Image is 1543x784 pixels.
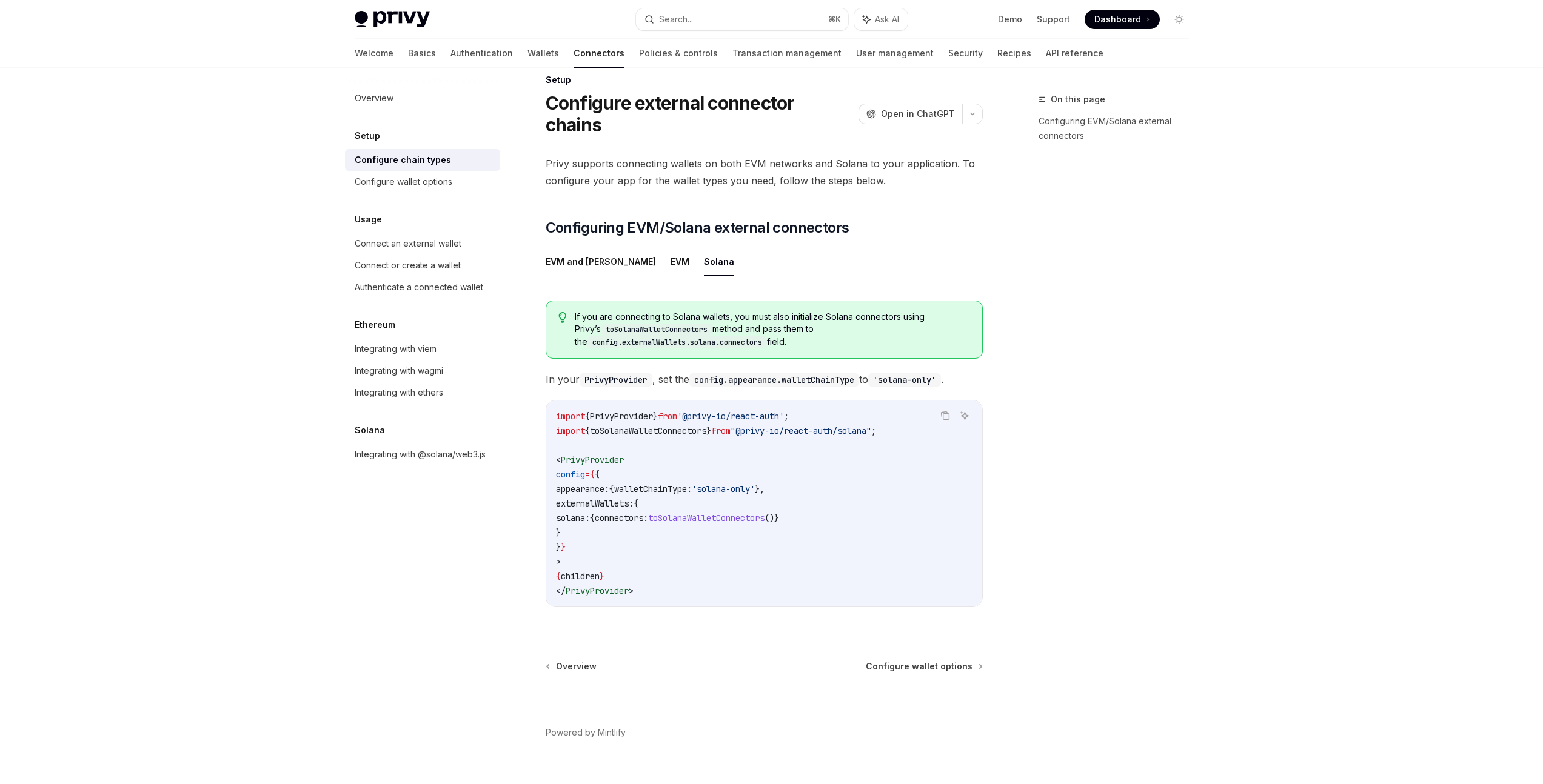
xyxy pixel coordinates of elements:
[355,342,437,356] div: Integrating with viem
[556,660,597,673] span: Overview
[595,469,600,480] span: {
[355,258,461,273] div: Connect or create a wallet
[556,454,561,465] span: <
[355,91,393,105] div: Overview
[937,408,953,424] button: Copy the contents from the code block
[546,247,656,276] button: EVM and [PERSON_NAME]
[556,469,585,480] span: config
[731,425,871,436] span: "@privy-io/react-auth/solana"
[575,311,969,348] span: If you are connecting to Solana wallets, you must also initialize Solana connectors using Privy’s...
[859,104,962,124] button: Open in ChatGPT
[868,373,941,387] code: 'solana-only'
[587,336,767,348] code: config.externalWallets.solana.connectors
[595,513,648,523] span: connectors:
[345,338,500,360] a: Integrating with viem
[1046,39,1103,68] a: API reference
[355,174,452,189] div: Configure wallet options
[574,39,624,68] a: Connectors
[590,425,706,436] span: toSolanaWalletConnectors
[585,411,590,422] span: {
[547,660,597,673] a: Overview
[629,585,634,596] span: >
[875,13,899,25] span: Ask AI
[881,108,955,120] span: Open in ChatGPT
[556,585,566,596] span: </
[450,39,513,68] a: Authentication
[706,425,711,436] span: }
[671,247,689,276] button: EVM
[546,218,849,238] span: Configuring EVM/Solana external connectors
[355,128,380,143] h5: Setup
[355,280,483,294] div: Authenticate a connected wallet
[648,513,765,523] span: toSolanaWalletConnectors
[590,411,653,422] span: PrivyProvider
[345,443,500,465] a: Integrating with @solana/web3.js
[614,483,692,494] span: walletChainType:
[556,425,585,436] span: import
[580,373,652,387] code: PrivyProvider
[355,153,451,167] div: Configure chain types
[866,660,972,673] span: Configure wallet options
[659,12,693,27] div: Search...
[408,39,436,68] a: Basics
[828,15,841,24] span: ⌘ K
[1170,10,1189,29] button: Toggle dark mode
[546,74,983,86] div: Setup
[558,312,567,323] svg: Tip
[590,513,595,523] span: {
[355,385,443,400] div: Integrating with ethers
[601,324,712,336] code: toSolanaWalletConnectors
[653,411,658,422] span: }
[556,498,634,509] span: externalWallets:
[585,425,590,436] span: {
[998,13,1022,25] a: Demo
[355,11,430,28] img: light logo
[1085,10,1160,29] a: Dashboard
[732,39,842,68] a: Transaction management
[704,247,734,276] button: Solana
[556,513,590,523] span: solana:
[636,8,848,30] button: Search...⌘K
[345,87,500,109] a: Overview
[556,527,561,538] span: }
[689,373,859,387] code: config.appearance.walletChainType
[561,454,624,465] span: PrivyProvider
[345,254,500,276] a: Connect or create a wallet
[556,483,609,494] span: appearance:
[871,425,876,436] span: ;
[765,513,779,523] span: ()}
[692,483,755,494] span: 'solana-only'
[677,411,784,422] span: '@privy-io/react-auth'
[355,364,443,378] div: Integrating with wagmi
[546,726,626,739] a: Powered by Mintlify
[866,660,982,673] a: Configure wallet options
[345,382,500,404] a: Integrating with ethers
[355,236,461,251] div: Connect an external wallet
[856,39,934,68] a: User management
[755,483,765,494] span: },
[355,447,486,462] div: Integrating with @solana/web3.js
[556,571,561,582] span: {
[585,469,590,480] span: =
[546,155,983,189] span: Privy supports connecting wallets on both EVM networks and Solana to your application. To configu...
[345,233,500,254] a: Connect an external wallet
[345,276,500,298] a: Authenticate a connected wallet
[561,571,600,582] span: children
[556,542,561,553] span: }
[556,556,561,567] span: >
[345,149,500,171] a: Configure chain types
[948,39,983,68] a: Security
[1094,13,1141,25] span: Dashboard
[634,498,638,509] span: {
[997,39,1031,68] a: Recipes
[1037,13,1070,25] a: Support
[639,39,718,68] a: Policies & controls
[600,571,604,582] span: }
[854,8,908,30] button: Ask AI
[1051,92,1105,107] span: On this page
[1039,111,1199,145] a: Configuring EVM/Solana external connectors
[590,469,595,480] span: {
[957,408,972,424] button: Ask AI
[527,39,559,68] a: Wallets
[561,542,566,553] span: }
